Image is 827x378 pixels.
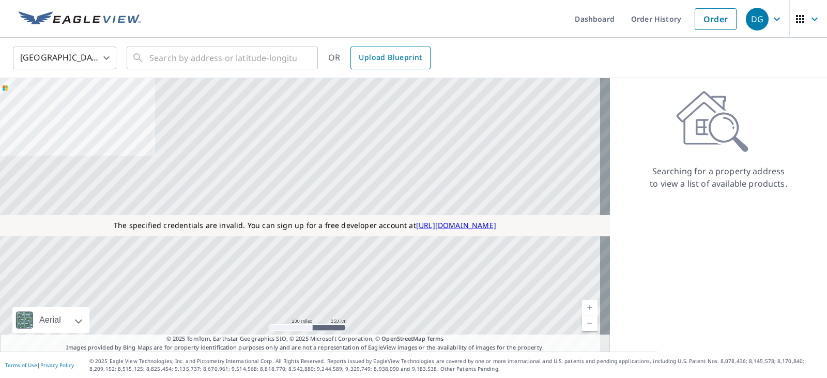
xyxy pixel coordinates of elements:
[695,8,737,30] a: Order
[381,335,425,342] a: OpenStreetMap
[649,165,788,190] p: Searching for a property address to view a list of available products.
[19,11,141,27] img: EV Logo
[328,47,431,69] div: OR
[12,307,89,333] div: Aerial
[40,361,74,369] a: Privacy Policy
[359,51,422,64] span: Upload Blueprint
[350,47,430,69] a: Upload Blueprint
[746,8,769,31] div: DG
[36,307,64,333] div: Aerial
[5,361,37,369] a: Terms of Use
[166,335,444,343] span: © 2025 TomTom, Earthstar Geographics SIO, © 2025 Microsoft Corporation, ©
[149,43,297,72] input: Search by address or latitude-longitude
[89,357,822,373] p: © 2025 Eagle View Technologies, Inc. and Pictometry International Corp. All Rights Reserved. Repo...
[582,315,598,331] a: Current Level 5, Zoom Out
[5,362,74,368] p: |
[427,335,444,342] a: Terms
[582,300,598,315] a: Current Level 5, Zoom In
[13,43,116,72] div: [GEOGRAPHIC_DATA]
[416,220,496,230] a: [URL][DOMAIN_NAME]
